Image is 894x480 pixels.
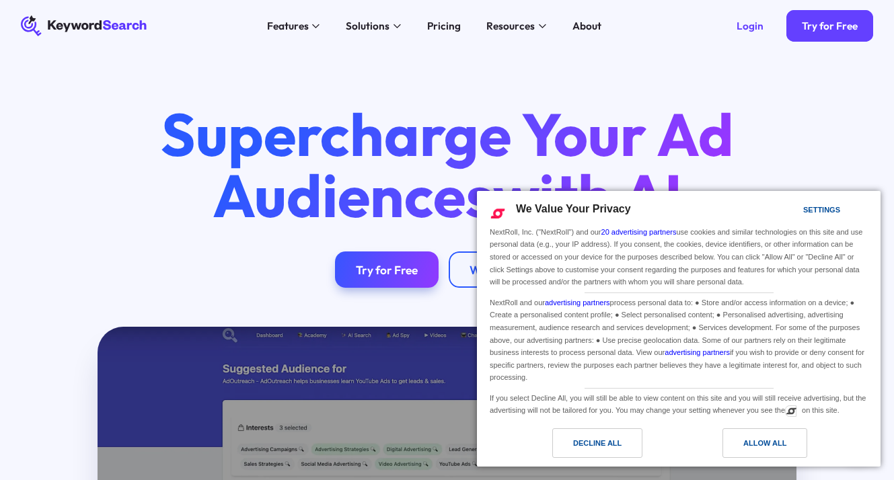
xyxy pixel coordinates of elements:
[601,228,677,236] a: 20 advertising partners
[493,158,682,233] span: with AI
[565,15,609,36] a: About
[786,10,873,41] a: Try for Free
[720,10,778,41] a: Login
[356,263,418,278] div: Try for Free
[267,18,309,34] div: Features
[470,263,538,278] div: Watch Demo
[137,104,757,226] h1: Supercharge Your Ad Audiences
[487,293,870,385] div: NextRoll and our process personal data to: ● Store and/or access information on a device; ● Creat...
[573,436,622,450] div: Decline All
[545,298,610,307] a: advertising partners
[665,348,730,356] a: advertising partners
[346,18,389,34] div: Solutions
[743,436,786,450] div: Allow All
[419,15,468,36] a: Pricing
[335,251,439,288] a: Try for Free
[802,19,858,32] div: Try for Free
[572,18,601,34] div: About
[487,225,870,290] div: NextRoll, Inc. ("NextRoll") and our use cookies and similar technologies on this site and use per...
[427,18,461,34] div: Pricing
[737,19,763,32] div: Login
[780,199,812,224] a: Settings
[485,428,679,465] a: Decline All
[516,203,631,214] span: We Value Your Privacy
[487,389,870,418] div: If you select Decline All, you will still be able to view content on this site and you will still...
[803,202,840,217] div: Settings
[679,428,872,465] a: Allow All
[486,18,535,34] div: Resources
